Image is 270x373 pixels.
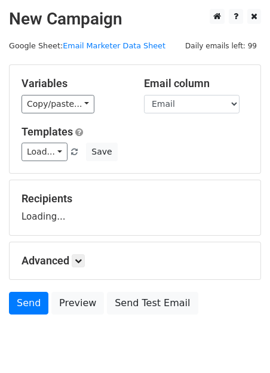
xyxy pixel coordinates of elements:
[86,143,117,161] button: Save
[63,41,165,50] a: Email Marketer Data Sheet
[22,254,248,267] h5: Advanced
[9,41,165,50] small: Google Sheet:
[22,125,73,138] a: Templates
[181,39,261,53] span: Daily emails left: 99
[9,9,261,29] h2: New Campaign
[22,143,67,161] a: Load...
[144,77,248,90] h5: Email column
[22,192,248,223] div: Loading...
[181,41,261,50] a: Daily emails left: 99
[107,292,198,315] a: Send Test Email
[22,77,126,90] h5: Variables
[51,292,104,315] a: Preview
[22,95,94,113] a: Copy/paste...
[22,192,248,205] h5: Recipients
[9,292,48,315] a: Send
